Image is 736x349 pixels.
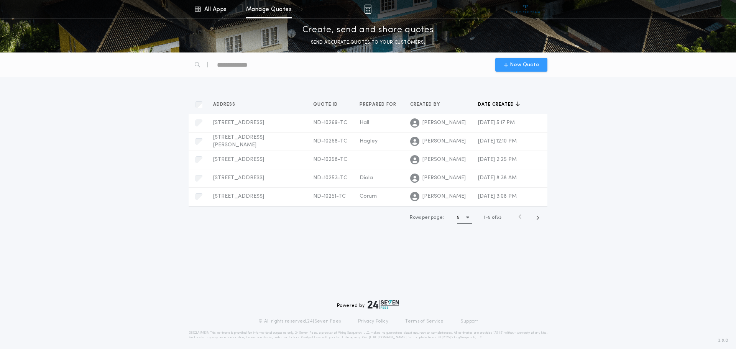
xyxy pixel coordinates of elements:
[313,175,347,181] span: ND-10253-TC
[360,175,373,181] span: Diola
[368,300,399,309] img: logo
[189,331,547,340] p: DISCLAIMER: This estimate is provided for informational purposes only. 24|Seven Fees, a product o...
[313,102,339,108] span: Quote ID
[313,193,346,199] span: ND-10251-TC
[478,101,520,108] button: Date created
[213,157,264,162] span: [STREET_ADDRESS]
[313,101,343,108] button: Quote ID
[478,102,516,108] span: Date created
[422,193,466,200] span: [PERSON_NAME]
[302,24,434,36] p: Create, send and share quotes
[313,120,347,126] span: ND-10269-TC
[313,157,347,162] span: ND-10258-TC
[360,102,398,108] span: Prepared for
[457,214,460,221] h1: 5
[484,215,485,220] span: 1
[422,174,466,182] span: [PERSON_NAME]
[422,156,466,164] span: [PERSON_NAME]
[410,215,444,220] span: Rows per page:
[718,337,728,344] span: 3.8.0
[213,134,264,148] span: [STREET_ADDRESS][PERSON_NAME]
[510,61,539,69] span: New Quote
[460,318,478,324] a: Support
[495,58,547,72] button: New Quote
[311,39,425,46] p: SEND ACCURATE QUOTES TO YOUR CUSTOMERS.
[478,175,517,181] span: [DATE] 8:38 AM
[358,318,389,324] a: Privacy Policy
[478,157,517,162] span: [DATE] 2:25 PM
[360,120,369,126] span: Hall
[457,211,472,224] button: 5
[313,138,347,144] span: ND-10268-TC
[258,318,341,324] p: © All rights reserved. 24|Seven Fees
[213,120,264,126] span: [STREET_ADDRESS]
[410,101,446,108] button: Created by
[360,193,377,199] span: Corum
[492,214,501,221] span: of 53
[478,193,517,199] span: [DATE] 3:08 PM
[369,336,407,339] a: [URL][DOMAIN_NAME]
[213,193,264,199] span: [STREET_ADDRESS]
[478,120,515,126] span: [DATE] 5:17 PM
[422,119,466,127] span: [PERSON_NAME]
[422,138,466,145] span: [PERSON_NAME]
[405,318,444,324] a: Terms of Service
[213,102,237,108] span: Address
[511,5,540,13] img: vs-icon
[337,300,399,309] div: Powered by
[213,175,264,181] span: [STREET_ADDRESS]
[213,101,241,108] button: Address
[360,138,378,144] span: Hagley
[488,215,491,220] span: 5
[364,5,371,14] img: img
[478,138,517,144] span: [DATE] 12:10 PM
[410,102,442,108] span: Created by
